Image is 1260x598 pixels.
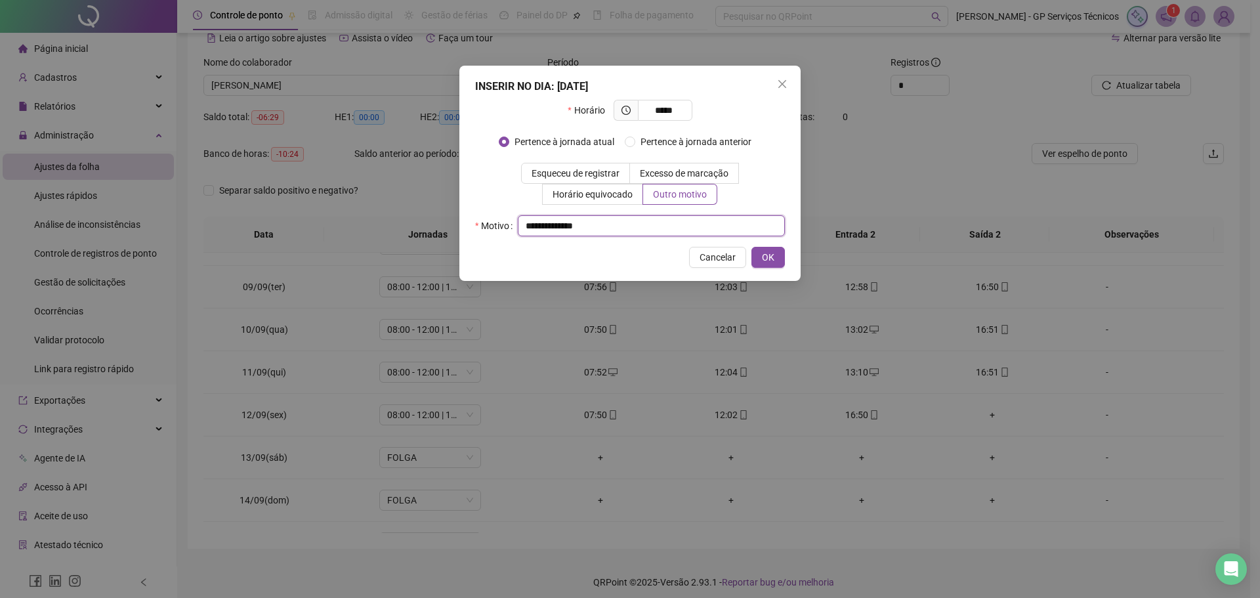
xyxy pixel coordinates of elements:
button: Cancelar [689,247,746,268]
button: OK [751,247,785,268]
span: Esqueceu de registrar [532,168,619,179]
div: Open Intercom Messenger [1215,553,1247,585]
span: Outro motivo [653,189,707,200]
span: Pertence à jornada anterior [635,135,757,149]
span: Pertence à jornada atual [509,135,619,149]
span: OK [762,250,774,265]
button: Close [772,74,793,95]
span: clock-circle [621,106,631,115]
span: Excesso de marcação [640,168,728,179]
label: Horário [568,100,613,121]
span: close [777,79,787,89]
span: Horário equivocado [553,189,633,200]
div: INSERIR NO DIA : [DATE] [475,79,785,95]
label: Motivo [475,215,518,236]
span: Cancelar [700,250,736,265]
